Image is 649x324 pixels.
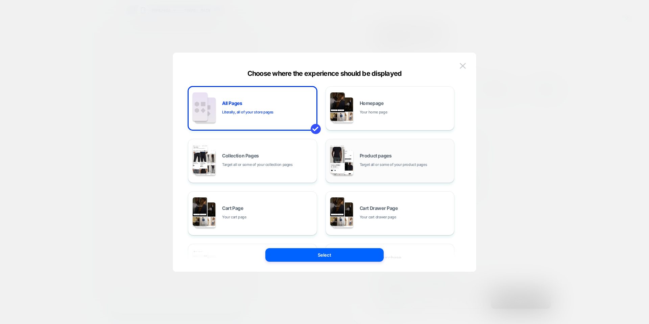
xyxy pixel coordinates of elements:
span: Your cart drawer page [360,214,396,220]
span: Homepage [360,101,384,106]
span: Cart Drawer Page [360,206,398,211]
div: Choose where the experience should be displayed [173,69,476,78]
button: Select [265,248,384,262]
span: Target all or some of your product pages [360,161,427,168]
span: Product pages [360,153,392,158]
span: Your home page [360,109,387,115]
img: close [460,63,466,69]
